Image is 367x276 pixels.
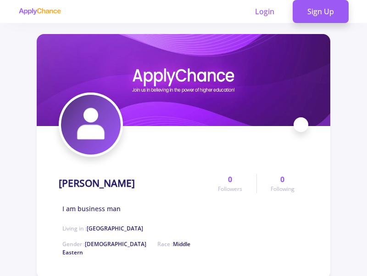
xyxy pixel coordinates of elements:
span: I am business man [62,204,121,213]
span: Race : [62,240,190,256]
span: [DEMOGRAPHIC_DATA] [85,240,146,248]
span: Middle Eastern [62,240,190,256]
img: Ezmaray Haji SOBHANavatar [61,95,121,155]
span: 0 [280,174,284,185]
a: 0Following [256,174,308,193]
span: Following [271,185,295,193]
h1: [PERSON_NAME] [59,178,135,189]
span: Living in : [62,224,143,232]
span: Gender : [62,240,146,248]
img: Ezmaray Haji SOBHANcover image [37,34,330,126]
span: [GEOGRAPHIC_DATA] [87,224,143,232]
img: applychance logo text only [18,8,61,15]
span: 0 [228,174,232,185]
a: 0Followers [204,174,256,193]
span: Followers [218,185,242,193]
